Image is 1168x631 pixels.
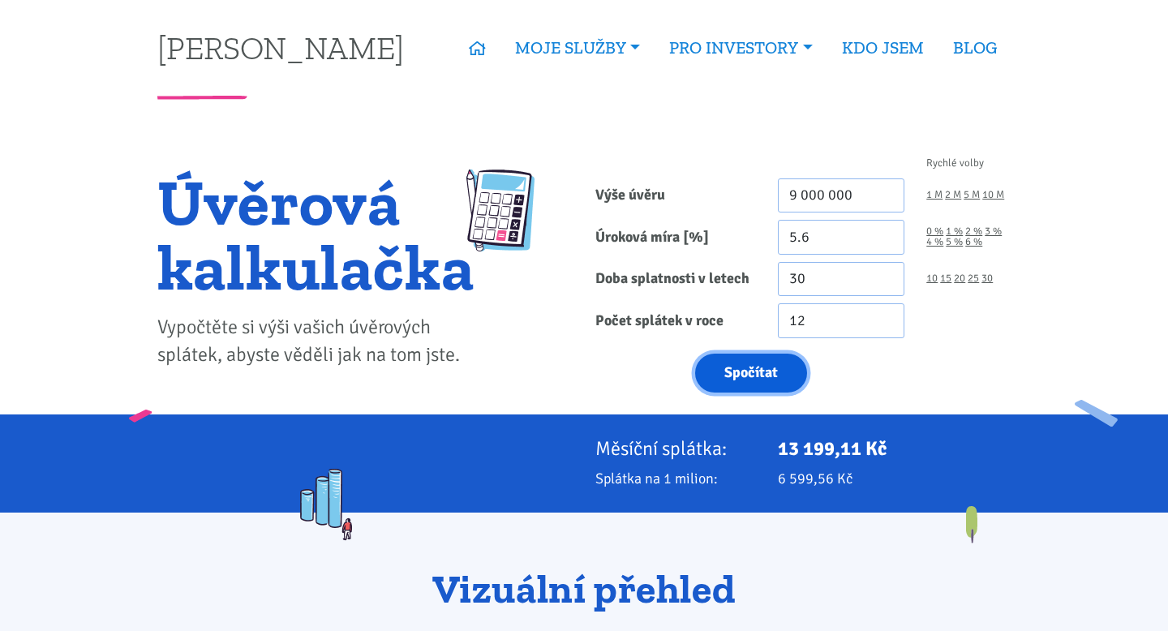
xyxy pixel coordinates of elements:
a: 20 [954,273,965,284]
a: 5 % [946,237,963,247]
a: 0 % [926,226,943,237]
span: Rychlé volby [926,158,984,169]
label: Úroková míra [%] [584,220,766,255]
a: 5 M [964,190,980,200]
a: PRO INVESTORY [655,29,827,67]
a: 25 [968,273,979,284]
a: MOJE SLUŽBY [500,29,655,67]
a: 10 M [982,190,1004,200]
a: 15 [940,273,951,284]
p: 13 199,11 Kč [778,437,1011,460]
p: Splátka na 1 milion: [595,467,756,490]
a: 30 [981,273,993,284]
a: 3 % [985,226,1002,237]
p: Vypočtěte si výši vašich úvěrových splátek, abyste věděli jak na tom jste. [157,314,474,369]
a: 10 [926,273,938,284]
a: 1 % [946,226,963,237]
a: [PERSON_NAME] [157,32,404,63]
button: Spočítat [695,354,807,393]
label: Výše úvěru [584,178,766,213]
h2: Vizuální přehled [157,568,1011,612]
p: 6 599,56 Kč [778,467,1011,490]
h1: Úvěrová kalkulačka [157,170,474,299]
a: 6 % [965,237,982,247]
a: KDO JSEM [827,29,938,67]
a: 1 M [926,190,943,200]
a: 2 M [945,190,961,200]
label: Doba splatnosti v letech [584,262,766,297]
a: 2 % [965,226,982,237]
a: 4 % [926,237,943,247]
a: BLOG [938,29,1011,67]
p: Měsíční splátka: [595,437,756,460]
label: Počet splátek v roce [584,303,766,338]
